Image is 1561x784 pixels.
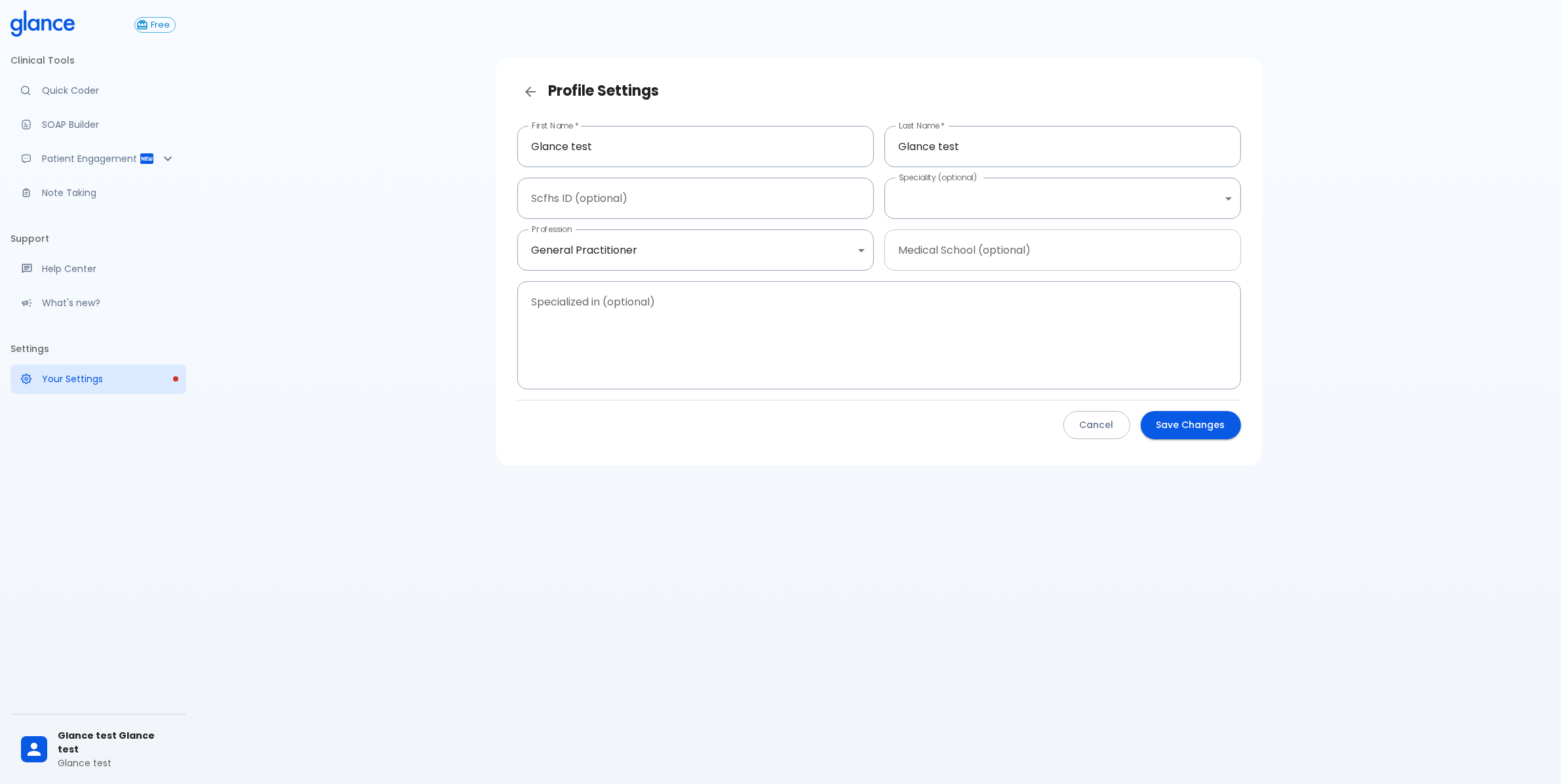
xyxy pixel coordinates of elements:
[146,20,175,30] span: Free
[10,720,186,779] div: Glance test Glance testGlance test
[42,84,176,97] p: Quick Coder
[42,372,176,385] p: Your Settings
[58,756,176,770] p: Glance test
[10,178,186,207] a: Advanced note-taking
[1141,411,1241,439] button: Save Changes
[10,288,186,317] div: Recent updates and feature releases
[134,17,186,33] a: Click to view or change your subscription
[517,79,1241,105] h3: Profile Settings
[10,364,186,393] a: Please complete account setup
[10,333,186,364] li: Settings
[58,729,176,756] span: Glance test Glance test
[42,118,176,131] p: SOAP Builder
[42,262,176,275] p: Help Center
[10,144,186,173] div: Patient Reports & Referrals
[42,152,139,165] p: Patient Engagement
[10,45,186,76] li: Clinical Tools
[517,229,874,271] div: General Practitioner
[42,186,176,199] p: Note Taking
[10,110,186,139] a: Docugen: Compose a clinical documentation in seconds
[517,79,543,105] a: Back
[884,178,1241,219] div: ​
[10,254,186,283] a: Get help from our support team
[1063,411,1130,439] button: Cancel
[10,223,186,254] li: Support
[134,17,176,33] button: Free
[10,76,186,105] a: Moramiz: Find ICD10AM codes instantly
[42,296,176,309] p: What's new?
